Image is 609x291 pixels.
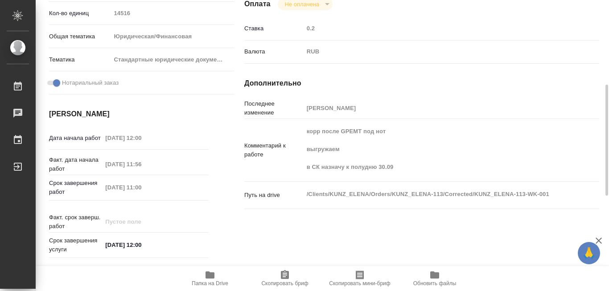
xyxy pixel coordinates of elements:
p: Срок завершения работ [49,179,102,197]
p: Комментарий к работе [244,141,304,159]
div: Юридическая/Финансовая [111,29,234,44]
p: Путь на drive [244,191,304,200]
input: ✎ Введи что-нибудь [102,238,180,251]
input: Пустое поле [102,131,180,144]
p: Ставка [244,24,304,33]
button: Скопировать бриф [247,266,322,291]
p: Кол-во единиц [49,9,111,18]
p: Факт. дата начала работ [49,156,102,173]
input: Пустое поле [102,181,180,194]
button: 🙏 [578,242,600,264]
button: Папка на Drive [173,266,247,291]
input: Пустое поле [304,102,570,115]
span: Нотариальный заказ [62,78,119,87]
textarea: корр после GPEMT под нот выгружаем в СК назначу к полудню 30.09 [304,124,570,175]
p: Срок завершения услуги [49,236,102,254]
p: Валюта [244,47,304,56]
p: Дата начала работ [49,134,102,143]
p: Общая тематика [49,32,111,41]
h4: [PERSON_NAME] [49,109,209,119]
span: Обновить файлы [413,280,457,287]
input: Пустое поле [102,158,180,171]
div: Стандартные юридические документы, договоры, уставы [111,52,234,67]
p: Факт. срок заверш. работ [49,213,102,231]
input: Пустое поле [304,22,570,35]
textarea: /Clients/KUNZ_ELENA/Orders/KUNZ_ELENA-113/Corrected/KUNZ_ELENA-113-WK-001 [304,187,570,202]
input: Пустое поле [102,215,180,228]
button: Не оплачена [282,0,322,8]
span: Скопировать бриф [261,280,308,287]
div: RUB [304,44,570,59]
span: Папка на Drive [192,280,228,287]
p: Последнее изменение [244,99,304,117]
button: Скопировать мини-бриф [322,266,397,291]
p: Тематика [49,55,111,64]
button: Обновить файлы [397,266,472,291]
span: Скопировать мини-бриф [329,280,390,287]
h4: Дополнительно [244,78,599,89]
span: 🙏 [581,244,597,262]
input: Пустое поле [111,7,234,20]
